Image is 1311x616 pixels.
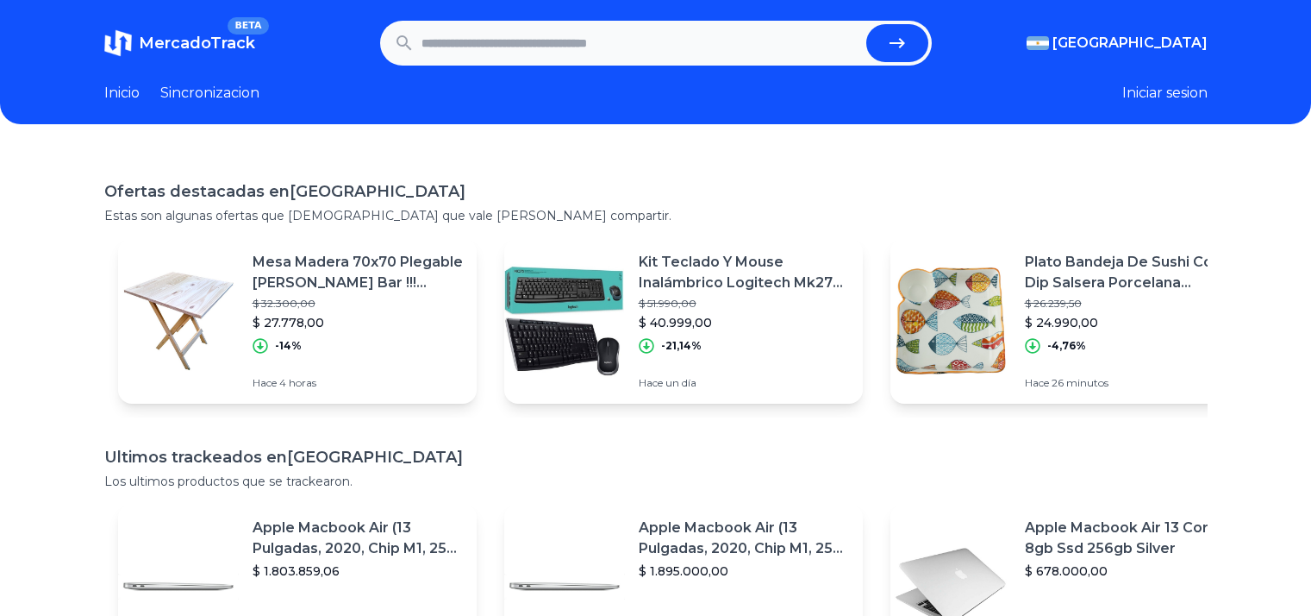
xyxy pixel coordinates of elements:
[639,518,849,559] p: Apple Macbook Air (13 Pulgadas, 2020, Chip M1, 256 Gb De Ssd, 8 Gb De Ram) - Plata
[118,261,239,381] img: Featured image
[104,83,140,104] a: Inicio
[890,238,1249,404] a: Featured imagePlato Bandeja De Sushi Con Dip Salsera Porcelana 19x19cm$ 26.239,50$ 24.990,00-4,76...
[1122,83,1208,104] button: Iniciar sesion
[1027,36,1049,50] img: Argentina
[661,339,702,353] p: -21,14%
[275,339,302,353] p: -14%
[104,179,1208,204] h1: Ofertas destacadas en [GEOGRAPHIC_DATA]
[504,238,863,404] a: Featured imageKit Teclado Y Mouse Inalámbrico Logitech Mk270 En Español$ 51.990,00$ 40.999,00-21,...
[104,473,1208,490] p: Los ultimos productos que se trackearon.
[228,17,268,35] span: BETA
[1025,563,1235,580] p: $ 678.000,00
[160,83,259,104] a: Sincronizacion
[253,563,463,580] p: $ 1.803.859,06
[104,207,1208,224] p: Estas son algunas ofertas que [DEMOGRAPHIC_DATA] que vale [PERSON_NAME] compartir.
[253,252,463,293] p: Mesa Madera 70x70 Plegable [PERSON_NAME] Bar !!! Tap/[PERSON_NAME] 1 PuLG
[1052,33,1208,53] span: [GEOGRAPHIC_DATA]
[1047,339,1086,353] p: -4,76%
[104,445,1208,469] h1: Ultimos trackeados en [GEOGRAPHIC_DATA]
[1025,518,1235,559] p: Apple Macbook Air 13 Core I5 8gb Ssd 256gb Silver
[253,314,463,331] p: $ 27.778,00
[104,29,132,57] img: MercadoTrack
[890,261,1011,381] img: Featured image
[639,376,849,390] p: Hace un día
[1025,376,1235,390] p: Hace 26 minutos
[253,297,463,311] p: $ 32.300,00
[639,563,849,580] p: $ 1.895.000,00
[639,252,849,293] p: Kit Teclado Y Mouse Inalámbrico Logitech Mk270 En Español
[1025,314,1235,331] p: $ 24.990,00
[118,238,477,404] a: Featured imageMesa Madera 70x70 Plegable [PERSON_NAME] Bar !!! Tap/[PERSON_NAME] 1 PuLG$ 32.300,0...
[253,518,463,559] p: Apple Macbook Air (13 Pulgadas, 2020, Chip M1, 256 Gb De Ssd, 8 Gb De Ram) - Plata
[1027,33,1208,53] button: [GEOGRAPHIC_DATA]
[253,376,463,390] p: Hace 4 horas
[104,29,255,57] a: MercadoTrackBETA
[504,261,625,381] img: Featured image
[639,297,849,311] p: $ 51.990,00
[639,314,849,331] p: $ 40.999,00
[139,34,255,53] span: MercadoTrack
[1025,297,1235,311] p: $ 26.239,50
[1025,252,1235,293] p: Plato Bandeja De Sushi Con Dip Salsera Porcelana 19x19cm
